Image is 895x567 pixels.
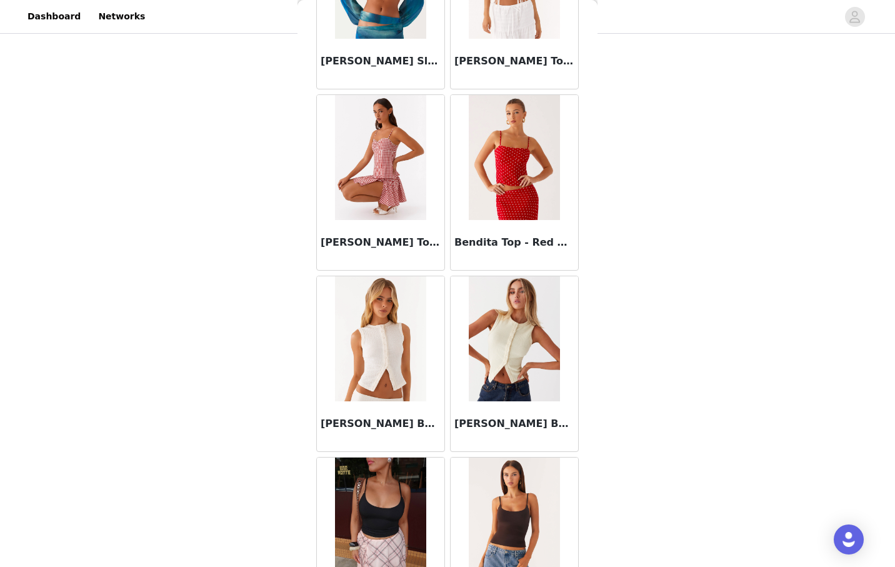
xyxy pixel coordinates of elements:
img: Bendita Top - Red Polka Dot [469,95,559,220]
a: Dashboard [20,3,88,31]
a: Networks [91,3,152,31]
img: Bellamy Top - Red Gingham [335,95,426,220]
h3: [PERSON_NAME] Buttoned Tank Top - Ivory [321,416,441,431]
img: Blair Buttoned Tank Top - Yellow [469,276,559,401]
h3: [PERSON_NAME] Buttoned Tank Top - Yellow [454,416,574,431]
div: Open Intercom Messenger [834,524,864,554]
div: avatar [849,7,861,27]
h3: Bendita Top - Red Polka Dot [454,235,574,250]
h3: [PERSON_NAME] Top - White [454,54,574,69]
h3: [PERSON_NAME] Top - Red Gingham [321,235,441,250]
img: Blair Buttoned Tank Top - Ivory [335,276,426,401]
h3: [PERSON_NAME] Sleeve Top - Blue Tie Dye [321,54,441,69]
